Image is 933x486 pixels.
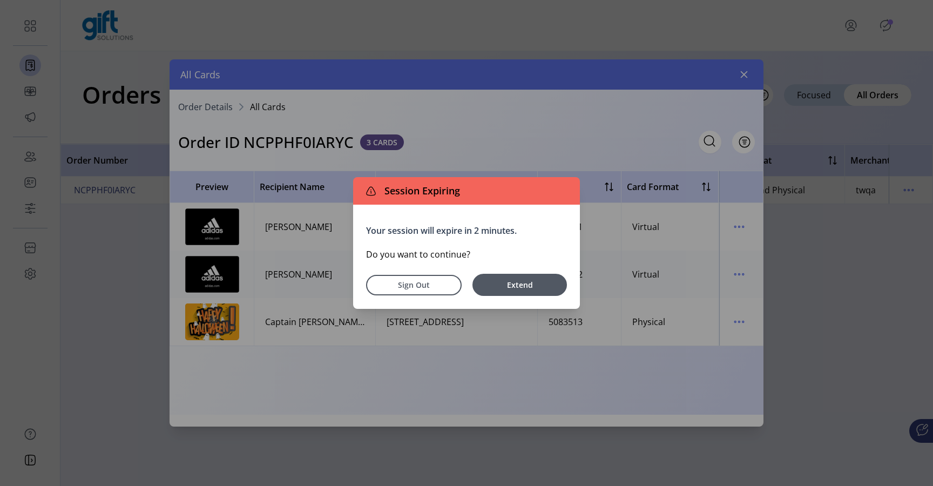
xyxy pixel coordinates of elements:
[366,275,462,295] button: Sign Out
[366,224,567,237] p: Your session will expire in 2 minutes.
[380,184,460,198] span: Session Expiring
[366,248,567,261] p: Do you want to continue?
[478,279,562,291] span: Extend
[380,279,448,291] span: Sign Out
[472,274,567,296] button: Extend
